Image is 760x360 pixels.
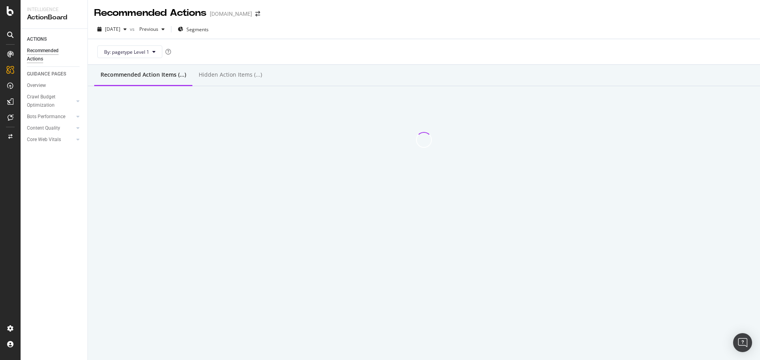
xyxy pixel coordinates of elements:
[97,45,162,58] button: By: pagetype Level 1
[27,124,74,132] a: Content Quality
[27,13,81,22] div: ActionBoard
[27,136,61,144] div: Core Web Vitals
[27,124,60,132] div: Content Quality
[733,333,752,352] div: Open Intercom Messenger
[27,81,46,90] div: Overview
[130,26,136,32] span: vs
[136,23,168,36] button: Previous
[255,11,260,17] div: arrow-right-arrow-left
[175,23,212,36] button: Segments
[27,47,74,63] div: Recommended Actions
[27,113,74,121] a: Bots Performance
[27,93,68,109] div: Crawl Budget Optimization
[27,81,82,90] a: Overview
[136,26,158,32] span: Previous
[27,6,81,13] div: Intelligence
[186,26,209,33] span: Segments
[27,113,65,121] div: Bots Performance
[27,70,82,78] a: GUIDANCE PAGES
[199,71,262,79] div: Hidden Action Items (...)
[27,35,47,43] div: ACTIONS
[101,71,186,79] div: Recommended Action Items (...)
[94,6,207,20] div: Recommended Actions
[27,70,66,78] div: GUIDANCE PAGES
[27,35,82,43] a: ACTIONS
[27,47,82,63] a: Recommended Actions
[105,26,120,32] span: 2025 Aug. 11th
[210,10,252,18] div: [DOMAIN_NAME]
[104,49,149,55] span: By: pagetype Level 1
[94,23,130,36] button: [DATE]
[27,136,74,144] a: Core Web Vitals
[27,93,74,109] a: Crawl Budget Optimization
